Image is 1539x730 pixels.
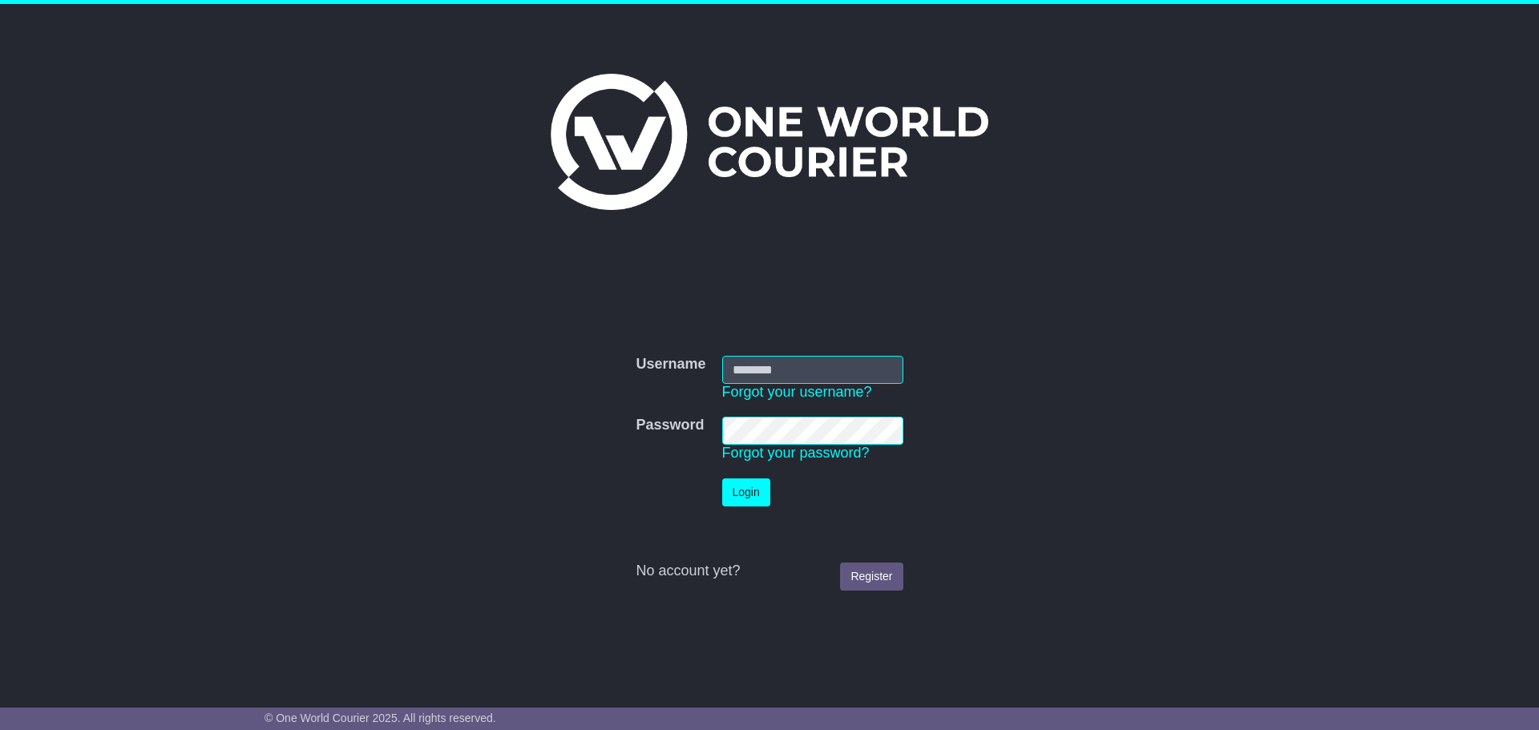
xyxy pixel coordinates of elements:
a: Forgot your username? [722,384,872,400]
label: Username [636,356,705,373]
span: © One World Courier 2025. All rights reserved. [265,712,496,724]
label: Password [636,417,704,434]
button: Login [722,478,770,506]
a: Register [840,563,903,591]
div: No account yet? [636,563,903,580]
img: One World [551,74,988,210]
a: Forgot your password? [722,445,870,461]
